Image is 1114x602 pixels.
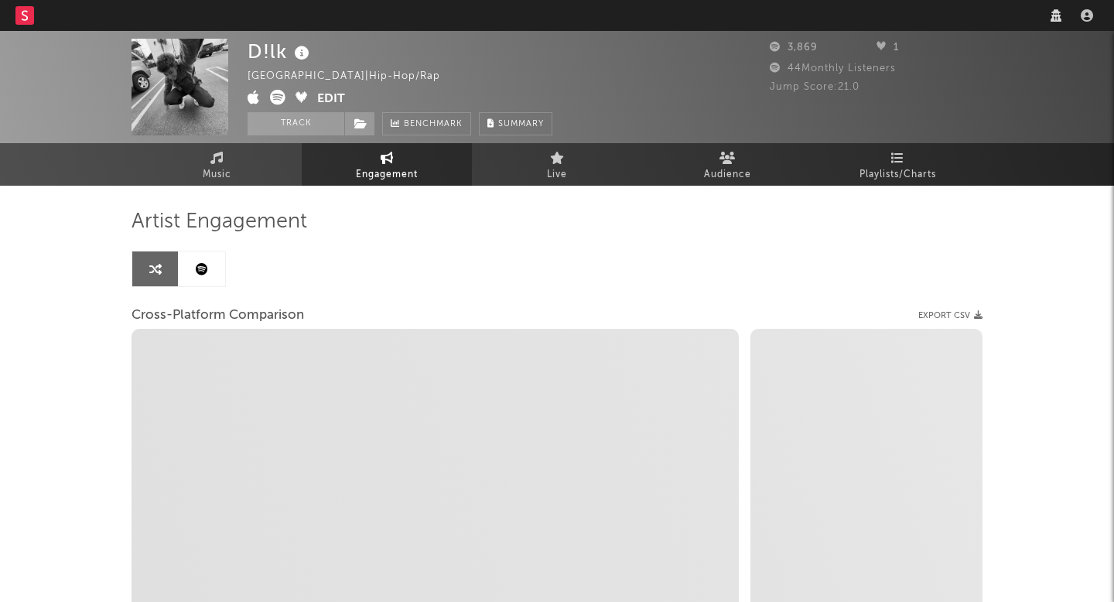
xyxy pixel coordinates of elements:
div: [GEOGRAPHIC_DATA] | Hip-Hop/Rap [248,67,458,86]
span: Engagement [356,166,418,184]
a: Engagement [302,143,472,186]
span: Cross-Platform Comparison [132,306,304,325]
span: Live [547,166,567,184]
button: Edit [317,90,345,109]
button: Export CSV [918,311,982,320]
a: Live [472,143,642,186]
div: D!lk [248,39,313,64]
span: Summary [498,120,544,128]
span: Playlists/Charts [859,166,936,184]
span: 44 Monthly Listeners [770,63,896,74]
span: Jump Score: 21.0 [770,82,859,92]
a: Benchmark [382,112,471,135]
span: Audience [704,166,751,184]
button: Track [248,112,344,135]
span: 1 [877,43,899,53]
span: Artist Engagement [132,213,307,231]
a: Music [132,143,302,186]
a: Playlists/Charts [812,143,982,186]
span: Benchmark [404,115,463,134]
span: 3,869 [770,43,818,53]
span: Music [203,166,231,184]
button: Summary [479,112,552,135]
a: Audience [642,143,812,186]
